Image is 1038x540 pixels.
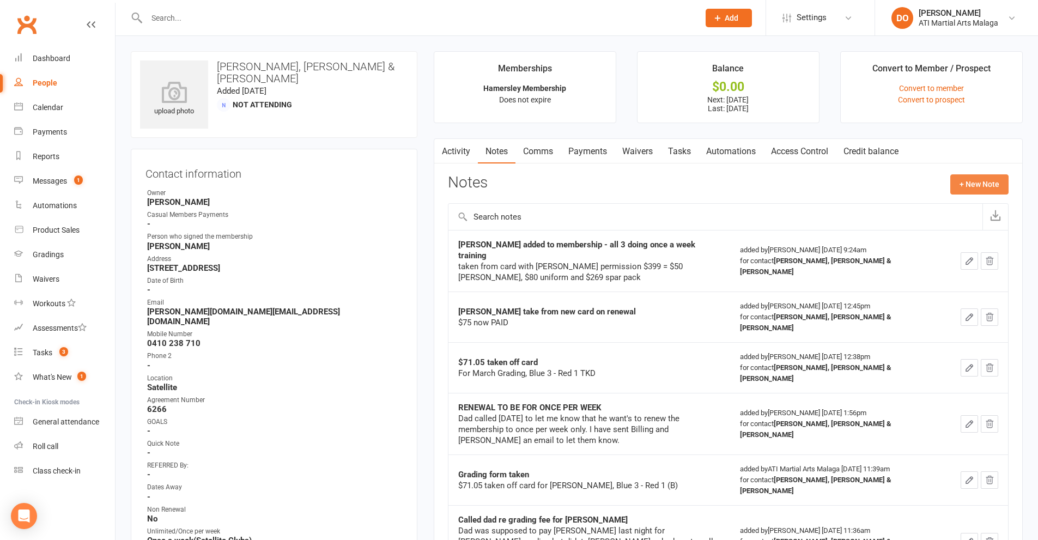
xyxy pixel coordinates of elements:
[14,95,115,120] a: Calendar
[143,10,691,26] input: Search...
[740,408,941,440] div: added by [PERSON_NAME] [DATE] 1:56pm
[660,139,699,164] a: Tasks
[797,5,827,30] span: Settings
[14,169,115,193] a: Messages 1
[147,460,403,471] div: REFERRED By:
[147,492,403,502] strong: -
[14,144,115,169] a: Reports
[499,95,551,104] span: Does not expire
[147,276,403,286] div: Date of Birth
[763,139,836,164] a: Access Control
[458,368,721,379] div: For March Grading, Blue 3 - Red 1 TKD
[147,197,403,207] strong: [PERSON_NAME]
[147,482,403,493] div: Dates Away
[740,312,941,333] div: for contact
[147,470,403,480] strong: -
[14,341,115,365] a: Tasks 3
[147,404,403,414] strong: 6266
[458,480,721,491] div: $71.05 taken off card for [PERSON_NAME], Blue 3 - Red 1 (B)
[147,263,403,273] strong: [STREET_ADDRESS]
[147,383,403,392] strong: Satellite
[740,476,891,495] strong: [PERSON_NAME], [PERSON_NAME] & [PERSON_NAME]
[458,403,602,412] strong: RENEWAL TO BE FOR ONCE PER WEEK
[147,232,403,242] div: Person who signed the membership
[919,8,998,18] div: [PERSON_NAME]
[615,139,660,164] a: Waivers
[458,307,636,317] strong: [PERSON_NAME] take from new card on renewal
[33,152,59,161] div: Reports
[14,459,115,483] a: Class kiosk mode
[434,139,478,164] a: Activity
[740,418,941,440] div: for contact
[14,267,115,292] a: Waivers
[33,417,99,426] div: General attendance
[147,219,403,229] strong: -
[740,256,941,277] div: for contact
[147,526,403,537] div: Unlimited/Once per week
[740,464,941,496] div: added by ATI Martial Arts Malaga [DATE] 11:39am
[147,448,403,458] strong: -
[147,361,403,371] strong: -
[740,420,891,439] strong: [PERSON_NAME], [PERSON_NAME] & [PERSON_NAME]
[14,218,115,242] a: Product Sales
[740,362,941,384] div: for contact
[140,60,408,84] h3: [PERSON_NAME], [PERSON_NAME] & [PERSON_NAME]
[217,86,266,96] time: Added [DATE]
[147,505,403,515] div: Non Renewal
[899,84,964,93] a: Convert to member
[147,395,403,405] div: Agreement Number
[147,514,403,524] strong: No
[147,285,403,295] strong: -
[33,177,67,185] div: Messages
[515,139,561,164] a: Comms
[14,292,115,316] a: Workouts
[898,95,965,104] a: Convert to prospect
[33,201,77,210] div: Automations
[647,95,809,113] p: Next: [DATE] Last: [DATE]
[11,503,37,529] div: Open Intercom Messenger
[458,240,695,260] strong: [PERSON_NAME] added to membership - all 3 doing once a week training
[33,466,81,475] div: Class check-in
[59,347,68,356] span: 3
[33,54,70,63] div: Dashboard
[483,84,566,93] strong: Hamersley Membership
[725,14,738,22] span: Add
[147,298,403,308] div: Email
[458,317,721,328] div: $75 now PAID
[33,275,59,283] div: Waivers
[233,100,292,109] span: Not Attending
[699,139,763,164] a: Automations
[33,250,64,259] div: Gradings
[147,241,403,251] strong: [PERSON_NAME]
[14,316,115,341] a: Assessments
[147,439,403,449] div: Quick Note
[147,210,403,220] div: Casual Members Payments
[561,139,615,164] a: Payments
[836,139,906,164] a: Credit balance
[14,71,115,95] a: People
[145,163,403,180] h3: Contact information
[33,78,57,87] div: People
[740,257,891,276] strong: [PERSON_NAME], [PERSON_NAME] & [PERSON_NAME]
[448,174,488,194] h3: Notes
[147,373,403,384] div: Location
[13,11,40,38] a: Clubworx
[147,307,403,326] strong: [PERSON_NAME][DOMAIN_NAME][EMAIL_ADDRESS][DOMAIN_NAME]
[478,139,515,164] a: Notes
[77,372,86,381] span: 1
[740,245,941,277] div: added by [PERSON_NAME] [DATE] 9:24am
[33,299,65,308] div: Workouts
[14,193,115,218] a: Automations
[740,301,941,333] div: added by [PERSON_NAME] [DATE] 12:45pm
[33,103,63,112] div: Calendar
[147,188,403,198] div: Owner
[647,81,809,93] div: $0.00
[147,351,403,361] div: Phone 2
[33,128,67,136] div: Payments
[448,204,982,230] input: Search notes
[33,226,80,234] div: Product Sales
[147,329,403,339] div: Mobile Number
[14,365,115,390] a: What's New1
[458,261,721,283] div: taken from card with [PERSON_NAME] permission $399 = $50 [PERSON_NAME], $80 uniform and $269 spar...
[891,7,913,29] div: DO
